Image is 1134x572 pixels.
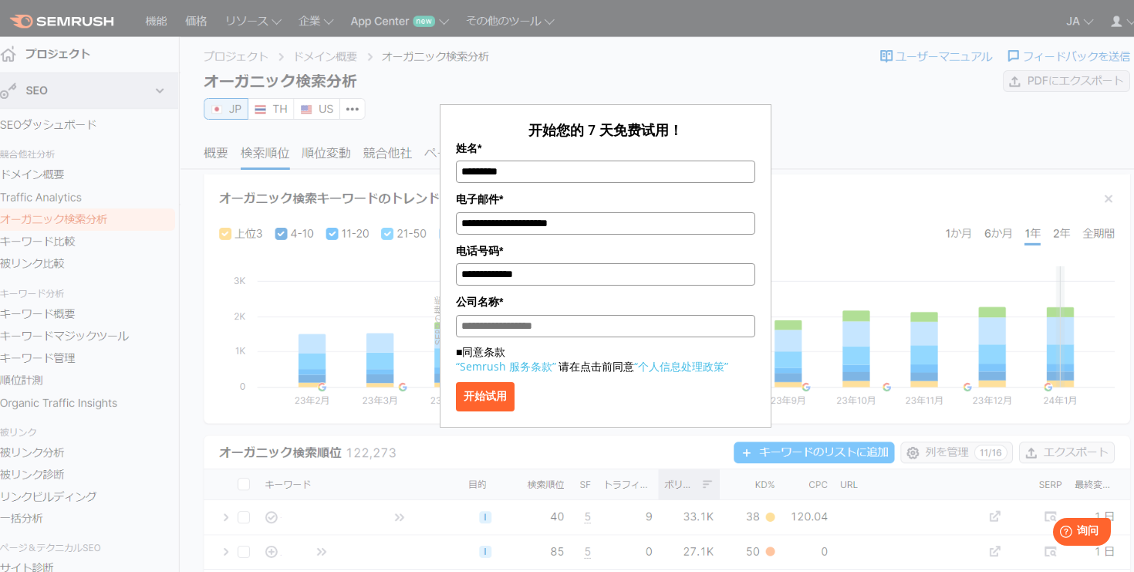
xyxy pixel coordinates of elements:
[456,382,515,411] button: 开始试用
[634,359,728,374] a: “个人信息处理政策”
[997,512,1117,555] iframe: 帮助小部件启动器
[456,245,503,257] font: 电话号码*
[559,359,634,374] font: 请在点击前同意
[456,344,505,359] font: ■同意条款
[456,193,503,205] font: 电子邮件*
[456,296,503,308] font: 公司名称*
[464,390,507,402] font: 开始试用
[456,359,556,374] a: “Semrush 服务条款”
[528,120,683,139] font: 开始您的 7 天免费试用！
